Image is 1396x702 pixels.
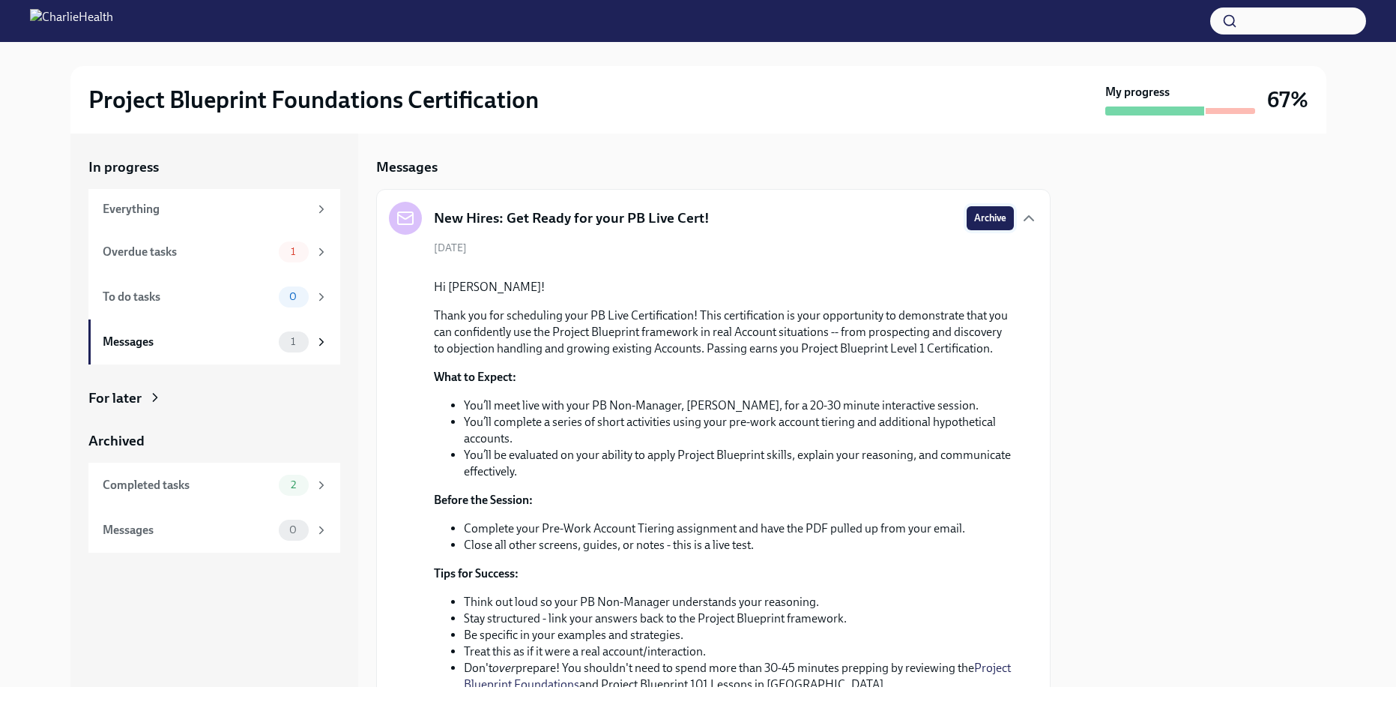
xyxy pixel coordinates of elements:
[88,157,340,177] a: In progress
[434,370,516,384] strong: What to Expect:
[434,279,1014,295] p: Hi [PERSON_NAME]!
[434,493,533,507] strong: Before the Session:
[464,610,1014,627] li: Stay structured - link your answers back to the Project Blueprint framework.
[464,594,1014,610] li: Think out loud so your PB Non-Manager understands your reasoning.
[464,414,1014,447] li: You’ll complete a series of short activities using your pre-work account tiering and additional h...
[464,627,1014,643] li: Be specific in your examples and strategies.
[464,447,1014,480] li: You’ll be evaluated on your ability to apply Project Blueprint skills, explain your reasoning, an...
[88,274,340,319] a: To do tasks0
[88,85,539,115] h2: Project Blueprint Foundations Certification
[967,206,1014,230] button: Archive
[434,208,710,228] h5: New Hires: Get Ready for your PB Live Cert!
[103,289,273,305] div: To do tasks
[280,524,306,535] span: 0
[88,319,340,364] a: Messages1
[1105,84,1170,100] strong: My progress
[280,291,306,302] span: 0
[434,307,1014,357] p: Thank you for scheduling your PB Live Certification! This certification is your opportunity to de...
[282,336,304,347] span: 1
[103,477,273,493] div: Completed tasks
[974,211,1006,226] span: Archive
[88,431,340,451] a: Archived
[103,244,273,260] div: Overdue tasks
[103,522,273,538] div: Messages
[88,388,340,408] a: For later
[434,241,467,255] span: [DATE]
[282,479,305,490] span: 2
[464,397,1014,414] li: You’ll meet live with your PB Non-Manager, [PERSON_NAME], for a 20-30 minute interactive session.
[103,201,309,217] div: Everything
[1267,86,1308,113] h3: 67%
[88,229,340,274] a: Overdue tasks1
[88,463,340,508] a: Completed tasks2
[464,643,1014,660] li: Treat this as if it were a real account/interaction.
[88,508,340,553] a: Messages0
[434,566,519,580] strong: Tips for Success:
[464,537,1014,553] li: Close all other screens, guides, or notes - this is a live test.
[464,661,1011,691] a: Project Blueprint Foundations
[492,661,516,675] em: over
[376,157,438,177] h5: Messages
[464,660,1014,693] li: Don't prepare! You shouldn't need to spend more than 30-45 minutes prepping by reviewing the and ...
[464,520,1014,537] li: Complete your Pre-Work Account Tiering assignment and have the PDF pulled up from your email.
[30,9,113,33] img: CharlieHealth
[88,388,142,408] div: For later
[103,334,273,350] div: Messages
[88,189,340,229] a: Everything
[282,246,304,257] span: 1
